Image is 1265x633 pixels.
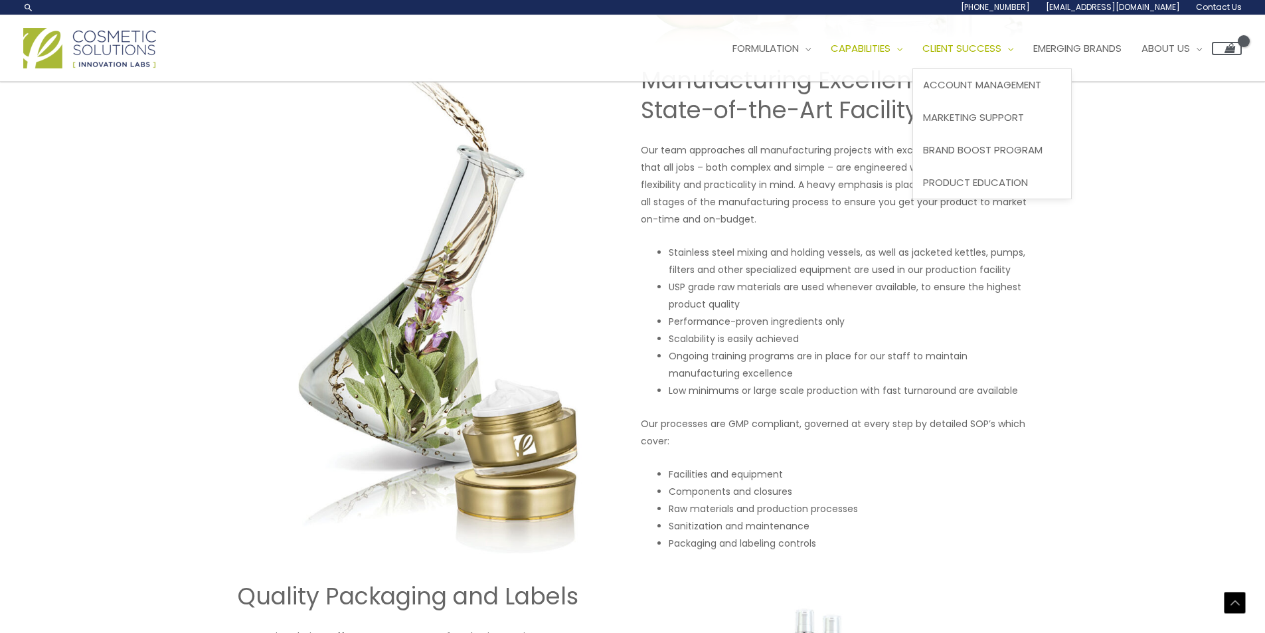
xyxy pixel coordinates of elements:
a: Account Management [913,69,1071,102]
li: Low minimums or large scale production with fast turnaround are available [669,382,1028,399]
li: Sanitization and maintenance [669,517,1028,535]
img: Manufacturing Excellence Image featuring a gold cream jar with product and artistic beaker in the... [247,66,625,567]
a: Formulation [722,29,821,68]
h2: Manufacturing Excellence at Our State-of-the-Art Facility [641,65,1028,126]
span: Marketing Support [923,110,1024,124]
p: Our processes are GMP compliant, governed at every step by detailed SOP’s which cover: [641,415,1028,450]
li: Raw materials and production processes [669,500,1028,517]
span: Brand Boost Program [923,143,1043,157]
a: Emerging Brands [1023,29,1132,68]
a: Product Education [913,166,1071,199]
span: About Us [1141,41,1190,55]
a: Brand Boost Program [913,134,1071,166]
a: Client Success [912,29,1023,68]
img: Cosmetic Solutions Logo [23,28,156,68]
span: Product Education [923,175,1028,189]
span: [PHONE_NUMBER] [961,1,1030,13]
span: Capabilities [831,41,890,55]
li: Ongoing training programs are in place for our staff to maintain manufacturing excellence [669,347,1028,382]
li: Scalability is easily achieved [669,330,1028,347]
li: USP grade raw materials are used whenever available, to ensure the highest product quality [669,278,1028,313]
nav: Site Navigation [713,29,1242,68]
span: Client Success [922,41,1001,55]
li: Components and closures [669,483,1028,500]
p: Our team approaches all manufacturing projects with excellence. That means that all jobs – both c... [641,141,1028,228]
span: Emerging Brands [1033,41,1122,55]
a: Search icon link [23,2,34,13]
span: Account Management [923,78,1041,92]
a: Capabilities [821,29,912,68]
h2: Quality Packaging and Labels [238,581,625,612]
li: Facilities and equipment [669,466,1028,483]
span: Contact Us [1196,1,1242,13]
li: Performance-proven ingredients only [669,313,1028,330]
a: View Shopping Cart, empty [1212,42,1242,55]
span: Formulation [732,41,799,55]
li: Packaging and labeling controls [669,535,1028,552]
span: [EMAIL_ADDRESS][DOMAIN_NAME] [1046,1,1180,13]
a: Marketing Support [913,102,1071,134]
li: Stainless steel mixing and holding vessels, as well as jacketed kettles, pumps, filters and other... [669,244,1028,278]
a: About Us [1132,29,1212,68]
